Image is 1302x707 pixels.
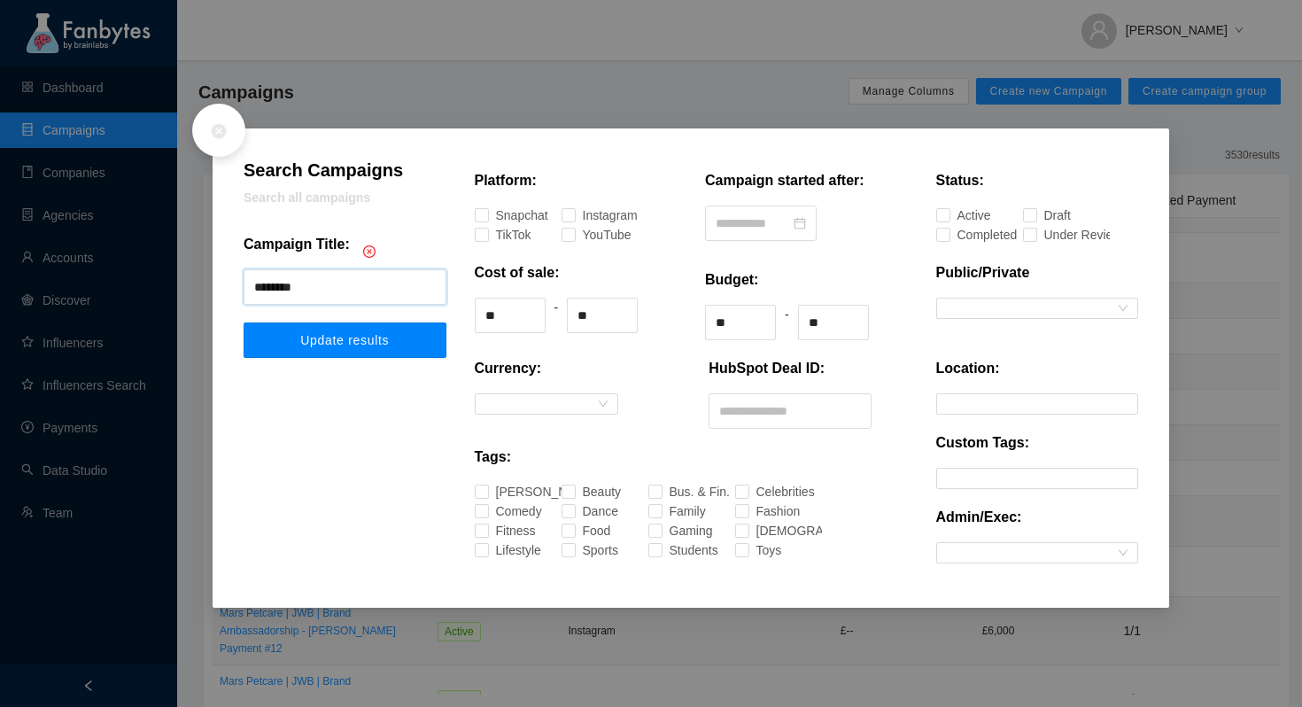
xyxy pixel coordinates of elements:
[670,482,690,501] div: Bus. & Fin.
[496,540,511,560] div: Lifestyle
[300,333,389,347] span: Update results
[583,206,601,225] div: Instagram
[496,482,530,501] div: [PERSON_NAME]
[475,447,511,468] p: Tags:
[475,358,542,379] p: Currency:
[936,170,984,191] p: Status:
[496,225,508,245] div: TikTok
[496,501,511,521] div: Comedy
[475,170,537,191] p: Platform:
[756,482,776,501] div: Celebrities
[705,269,758,291] p: Budget:
[670,540,686,560] div: Students
[936,507,1022,528] p: Admin/Exec:
[554,298,559,333] div: -
[244,322,446,358] button: Update results
[705,170,864,191] p: Campaign started after:
[670,501,682,521] div: Family
[756,501,771,521] div: Fashion
[957,225,978,245] div: Completed
[756,521,802,540] div: [DEMOGRAPHIC_DATA]
[583,482,596,501] div: Beauty
[583,521,593,540] div: Food
[583,540,594,560] div: Sports
[709,358,825,379] p: HubSpot Deal ID:
[936,262,1030,284] p: Public/Private
[670,521,684,540] div: Gaming
[1044,225,1070,245] div: Under Review
[756,540,765,560] div: Toys
[1044,206,1053,225] div: Draft
[957,206,969,225] div: Active
[244,234,350,255] p: Campaign Title:
[210,122,228,140] span: close-circle
[583,225,599,245] div: YouTube
[244,188,446,207] p: Search all campaigns
[496,521,509,540] div: Fitness
[785,305,789,340] div: -
[496,206,514,225] div: Snapchat
[583,501,594,521] div: Dance
[936,358,1000,379] p: Location:
[936,432,1029,454] p: Custom Tags:
[475,262,560,284] p: Cost of sale:
[363,245,376,258] span: close-circle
